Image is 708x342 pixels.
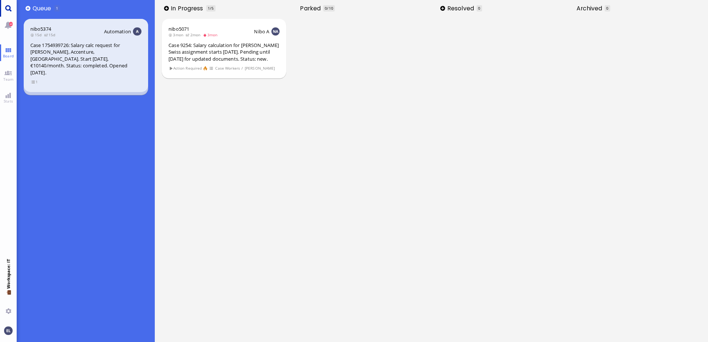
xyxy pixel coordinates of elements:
[271,27,280,36] img: NA
[33,4,54,13] span: Queue
[164,6,169,11] button: Add
[606,6,608,11] span: 0
[4,326,12,335] img: You
[244,65,275,71] span: [PERSON_NAME]
[168,26,189,32] a: nibo5071
[171,4,206,13] span: In progress
[447,4,477,13] span: Resolved
[30,26,51,32] a: nibo5374
[133,27,141,36] img: Aut
[56,6,58,11] span: 1
[104,28,131,35] span: Automation
[210,6,214,11] span: /5
[9,22,13,26] span: 4
[44,32,58,37] span: 15d
[2,98,15,104] span: Stats
[208,6,210,11] span: 1
[1,77,16,82] span: Team
[300,4,323,13] span: Parked
[440,6,445,11] button: Add
[6,289,11,305] span: 💼 Workspace: IT
[203,32,220,37] span: 3mon
[30,42,141,76] div: Case 1754939726: Salary calc request for [PERSON_NAME], Accenture, [GEOGRAPHIC_DATA]. Start [DATE...
[254,28,269,35] span: Nibo A
[241,65,244,71] span: /
[327,6,333,11] span: /10
[1,53,16,58] span: Board
[26,6,30,11] button: Add
[168,42,280,63] div: Case 9254: Salary calculation for [PERSON_NAME] Swiss assignment starts [DATE]. Pending until [DA...
[325,6,327,11] span: 0
[478,6,480,11] span: 0
[168,32,186,37] span: 3mon
[577,4,605,13] span: Archived
[215,65,240,71] span: Case Workers
[186,32,203,37] span: 2mon
[31,79,38,85] span: view 1 items
[30,32,44,37] span: 15d
[169,65,203,71] span: Action Required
